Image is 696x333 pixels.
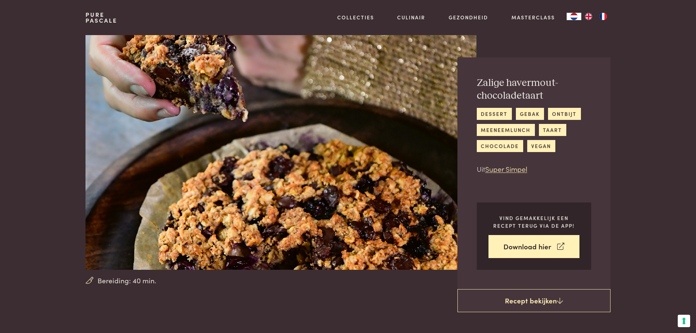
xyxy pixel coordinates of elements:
[337,14,374,21] a: Collecties
[567,13,581,20] a: NL
[488,235,579,258] a: Download hier
[98,275,156,286] span: Bereiding: 40 min.
[581,13,611,20] ul: Language list
[477,108,512,120] a: dessert
[397,14,425,21] a: Culinair
[485,164,527,174] a: Super Simpel
[477,124,535,136] a: meeneemlunch
[449,14,488,21] a: Gezondheid
[477,77,591,102] h2: Zalige havermout-chocoladetaart
[85,12,117,23] a: PurePascale
[581,13,596,20] a: EN
[527,140,555,152] a: vegan
[477,140,523,152] a: chocolade
[488,214,579,229] p: Vind gemakkelijk een recept terug via de app!
[516,108,544,120] a: gebak
[567,13,611,20] aside: Language selected: Nederlands
[548,108,581,120] a: ontbijt
[567,13,581,20] div: Language
[477,164,591,174] p: Uit
[596,13,611,20] a: FR
[457,289,611,313] a: Recept bekijken
[539,124,566,136] a: taart
[511,14,555,21] a: Masterclass
[678,315,690,327] button: Uw voorkeuren voor toestemming voor trackingtechnologieën
[85,35,476,270] img: Zalige havermout-chocoladetaart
